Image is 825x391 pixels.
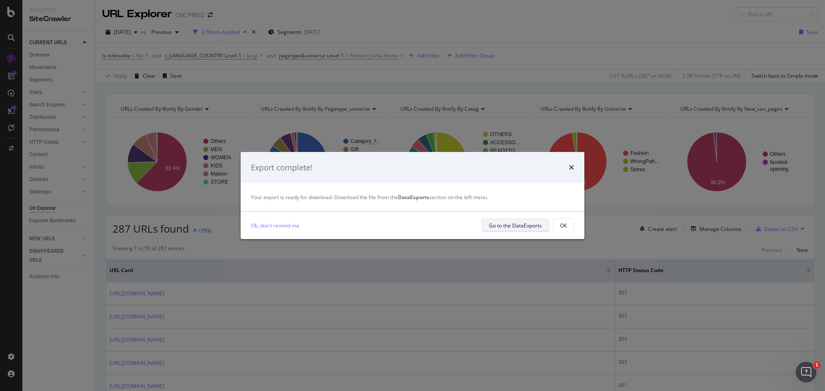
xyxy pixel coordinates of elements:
[813,362,820,369] span: 1
[569,162,574,173] div: times
[251,221,299,230] a: Ok, don't remind me
[489,222,542,229] div: Go to the DataExports
[241,152,584,239] div: modal
[251,162,312,173] div: Export complete!
[398,194,488,201] span: section on the left menu.
[553,218,574,232] button: OK
[560,222,567,229] div: OK
[796,362,816,382] iframe: Intercom live chat
[398,194,429,201] strong: DataExports
[482,218,549,232] button: Go to the DataExports
[251,194,574,201] div: Your export is ready for download. Download the file from the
